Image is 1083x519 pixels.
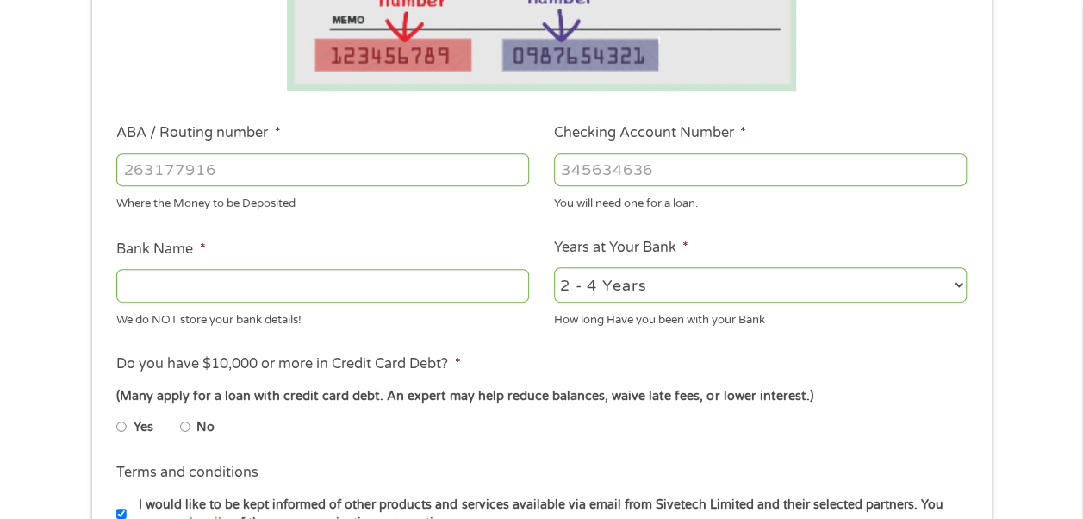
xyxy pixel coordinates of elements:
[134,418,153,437] label: Yes
[116,153,529,186] input: 263177916
[196,418,215,437] label: No
[554,190,967,213] div: You will need one for a loan.
[554,239,688,257] label: Years at Your Bank
[554,124,746,142] label: Checking Account Number
[116,387,966,406] div: (Many apply for a loan with credit card debt. An expert may help reduce balances, waive late fees...
[554,153,967,186] input: 345634636
[554,305,967,328] div: How long Have you been with your Bank
[116,124,280,142] label: ABA / Routing number
[116,464,258,482] label: Terms and conditions
[116,190,529,213] div: Where the Money to be Deposited
[116,305,529,328] div: We do NOT store your bank details!
[116,355,460,373] label: Do you have $10,000 or more in Credit Card Debt?
[116,241,205,259] label: Bank Name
